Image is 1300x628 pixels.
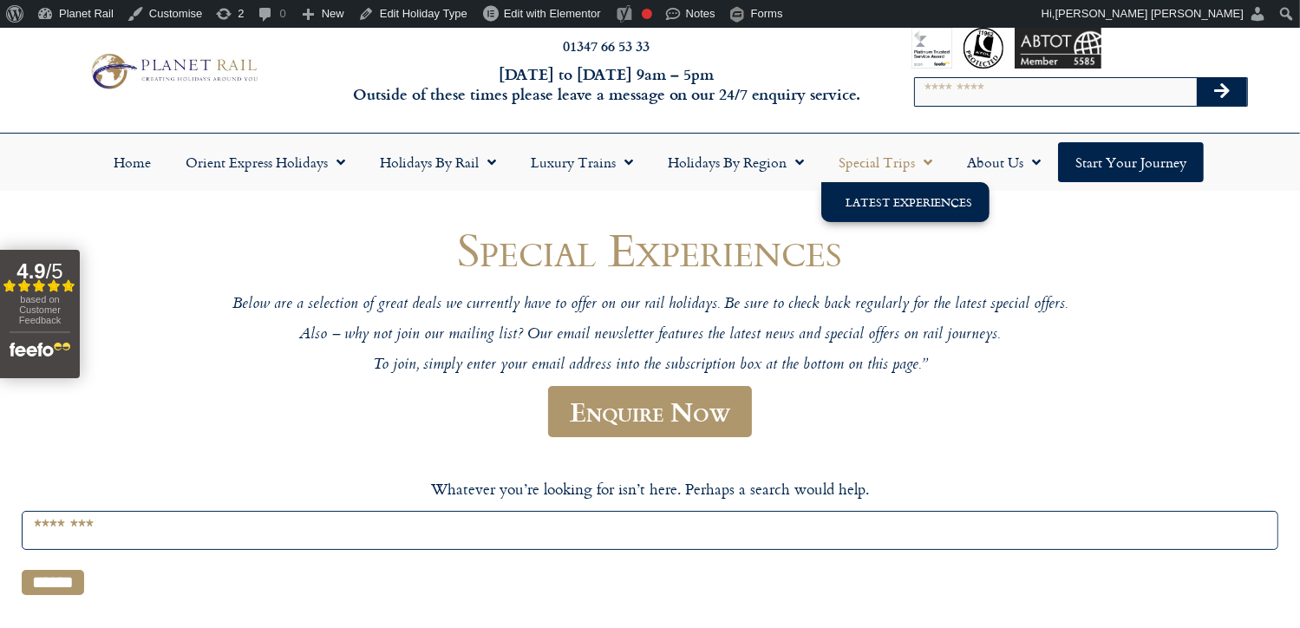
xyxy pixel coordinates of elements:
div: Focus keyphrase not set [642,9,652,19]
span: [PERSON_NAME] [PERSON_NAME] [1055,7,1244,20]
button: Search [1197,78,1247,106]
a: Holidays by Region [650,142,821,182]
a: Luxury Trains [513,142,650,182]
a: Latest Experiences [821,182,990,222]
p: To join, simply enter your email address into the subscription box at the bottom on this page.” [130,356,1171,376]
h1: Special Experiences [130,224,1171,275]
span: Edit with Elementor [504,7,601,20]
h6: [DATE] to [DATE] 9am – 5pm Outside of these times please leave a message on our 24/7 enquiry serv... [351,64,863,105]
a: 01347 66 53 33 [564,36,650,56]
p: Whatever you’re looking for isn’t here. Perhaps a search would help. [22,478,1278,500]
nav: Menu [9,142,1291,182]
a: Start your Journey [1058,142,1204,182]
ul: Special Trips [821,182,990,222]
p: Also – why not join our mailing list? Our email newsletter features the latest news and special o... [130,325,1171,345]
a: About Us [950,142,1058,182]
img: Planet Rail Train Holidays Logo [84,49,262,93]
a: Enquire Now [548,386,752,437]
a: Home [96,142,168,182]
a: Special Trips [821,142,950,182]
a: Orient Express Holidays [168,142,363,182]
p: Below are a selection of great deals we currently have to offer on our rail holidays. Be sure to ... [130,295,1171,315]
a: Holidays by Rail [363,142,513,182]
